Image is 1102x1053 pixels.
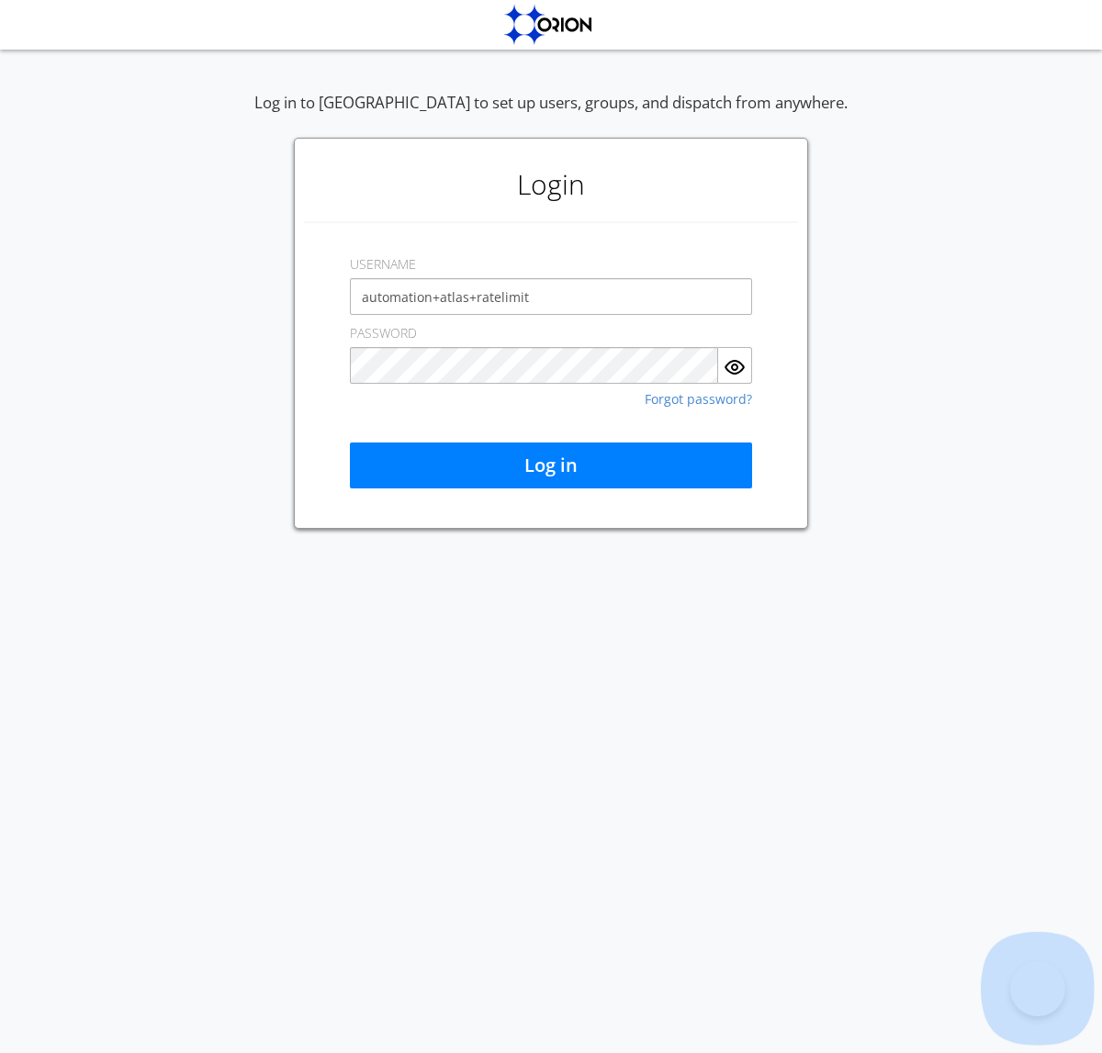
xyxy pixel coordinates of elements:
[724,356,746,378] img: eye.svg
[254,92,848,138] div: Log in to [GEOGRAPHIC_DATA] to set up users, groups, and dispatch from anywhere.
[1010,961,1065,1016] iframe: Toggle Customer Support
[718,347,752,384] button: Show Password
[304,148,798,221] h1: Login
[350,324,417,342] label: PASSWORD
[350,255,416,274] label: USERNAME
[350,347,718,384] input: Password
[350,442,752,488] button: Log in
[645,393,752,406] a: Forgot password?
